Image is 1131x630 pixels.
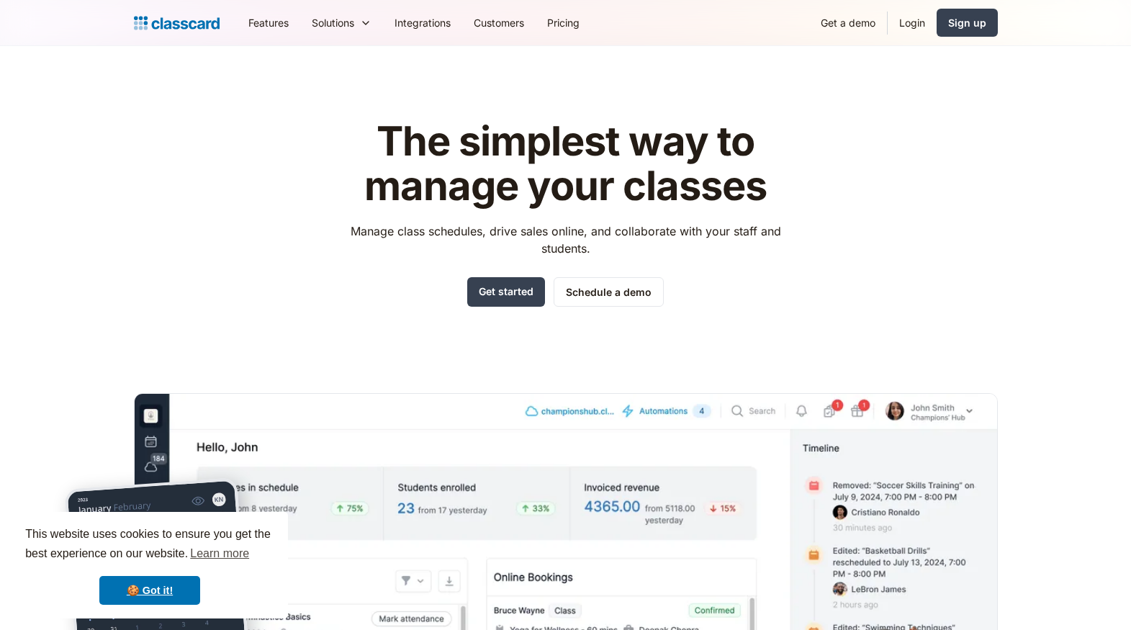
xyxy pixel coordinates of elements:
[467,277,545,307] a: Get started
[312,15,354,30] div: Solutions
[337,120,794,208] h1: The simplest way to manage your classes
[99,576,200,605] a: dismiss cookie message
[300,6,383,39] div: Solutions
[237,6,300,39] a: Features
[948,15,986,30] div: Sign up
[25,526,274,564] span: This website uses cookies to ensure you get the best experience on our website.
[337,222,794,257] p: Manage class schedules, drive sales online, and collaborate with your staff and students.
[937,9,998,37] a: Sign up
[12,512,288,618] div: cookieconsent
[554,277,664,307] a: Schedule a demo
[888,6,937,39] a: Login
[383,6,462,39] a: Integrations
[188,543,251,564] a: learn more about cookies
[809,6,887,39] a: Get a demo
[134,13,220,33] a: home
[462,6,536,39] a: Customers
[536,6,591,39] a: Pricing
